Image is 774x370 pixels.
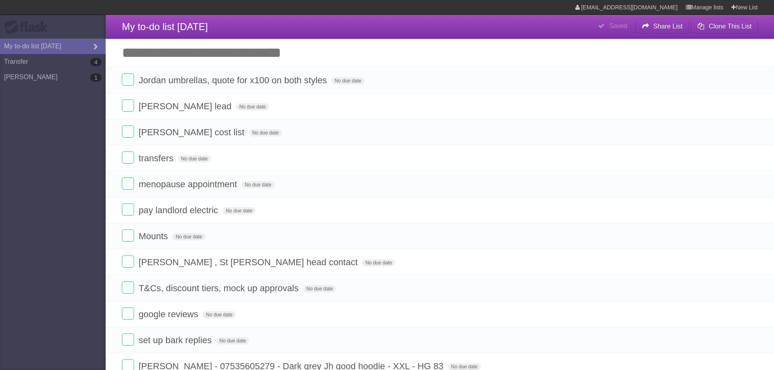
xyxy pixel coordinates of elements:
label: Done [122,100,134,112]
b: Share List [653,23,683,30]
span: google reviews [139,309,200,319]
span: menopause appointment [139,179,239,189]
label: Done [122,255,134,268]
label: Done [122,281,134,294]
span: No due date [332,77,364,84]
span: No due date [241,181,274,188]
div: Flask [4,20,53,35]
b: Saved [609,22,627,29]
button: Clone This List [691,19,758,34]
span: T&Cs, discount tiers, mock up approvals [139,283,301,293]
span: No due date [362,259,395,266]
span: No due date [236,103,269,110]
span: No due date [203,311,236,318]
span: No due date [249,129,282,136]
label: Done [122,125,134,138]
span: [PERSON_NAME] cost list [139,127,246,137]
span: [PERSON_NAME] lead [139,101,234,111]
span: My to-do list [DATE] [122,21,208,32]
b: 1 [90,74,102,82]
label: Done [122,333,134,346]
span: No due date [216,337,249,344]
span: Jordan umbrellas, quote for x100 on both styles [139,75,329,85]
span: set up bark replies [139,335,214,345]
span: pay landlord electric [139,205,220,215]
span: transfers [139,153,176,163]
span: No due date [178,155,211,162]
label: Done [122,203,134,216]
label: Done [122,307,134,320]
label: Done [122,177,134,190]
span: Mounts [139,231,170,241]
b: Clone This List [709,23,752,30]
span: No due date [172,233,205,240]
label: Done [122,229,134,242]
span: No due date [303,285,336,292]
span: No due date [223,207,256,214]
span: [PERSON_NAME] , St [PERSON_NAME] head contact [139,257,360,267]
label: Done [122,151,134,164]
label: Done [122,74,134,86]
b: 4 [90,58,102,66]
button: Share List [635,19,689,34]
